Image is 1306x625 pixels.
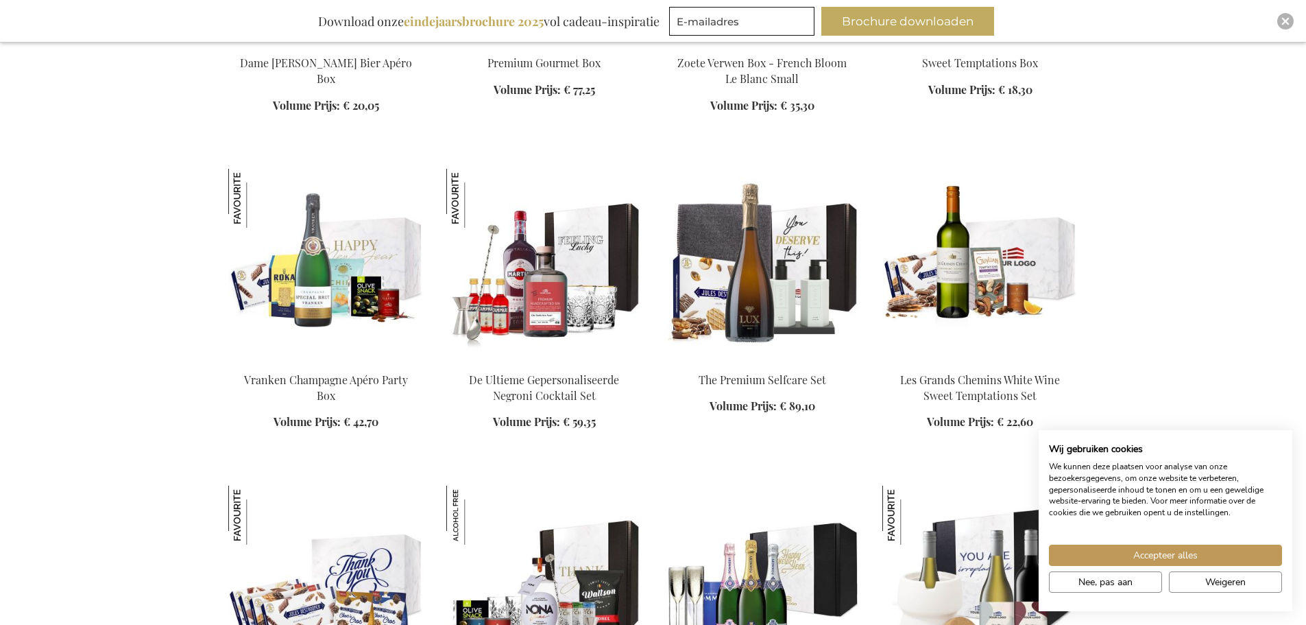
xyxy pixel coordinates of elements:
span: Volume Prijs: [710,399,777,413]
a: Vranken Champagne Apéro Party Box [244,373,408,403]
img: NONA June 0% Gin Prestige Set [446,486,505,545]
a: Volume Prijs: € 35,30 [710,98,814,114]
a: Volume Prijs: € 22,60 [927,414,1033,430]
a: Dame [PERSON_NAME] Bier Apéro Box [240,56,412,86]
a: The Premium Selfcare Set [699,373,826,387]
img: Close [1281,17,1290,25]
a: Volume Prijs: € 42,70 [274,414,378,430]
img: Les Grands Chemins White Wine Sweet [882,169,1078,361]
span: Volume Prijs: [273,98,340,113]
b: eindejaarsbrochure 2025 [404,13,544,30]
span: € 59,35 [563,414,596,429]
img: The Premium Selfcare Set [664,169,860,361]
button: Accepteer alle cookies [1049,545,1282,566]
a: Volume Prijs: € 20,05 [273,98,379,114]
img: The Ultimate Personalized Negroni Cocktail Set [446,169,642,361]
span: Weigeren [1205,575,1246,589]
div: Close [1277,13,1294,30]
span: Volume Prijs: [493,414,560,429]
img: Vranken Champagne Apéro Party Box [228,169,424,361]
img: Vranken Champagne Apéro Party Box [228,169,287,228]
span: Volume Prijs: [710,98,777,113]
a: Sweet Temptations Box [922,56,1038,70]
div: Download onze vol cadeau-inspiratie [312,7,666,36]
input: E-mailadres [669,7,814,36]
span: € 22,60 [997,414,1033,429]
span: Accepteer alles [1133,548,1198,563]
button: Brochure downloaden [821,7,994,36]
button: Alle cookies weigeren [1169,571,1282,593]
a: Sweet Treats Box - French Bloom Le Blanc Small [664,38,860,51]
span: Volume Prijs: [494,82,561,97]
img: Bubalou Ijsemmer Met Duo Gepersonaliseerde Wijn [882,486,941,545]
a: Volume Prijs: € 18,30 [928,82,1032,98]
img: Jules Destrooper XL Office Sharing Box [228,486,287,545]
img: De Ultieme Gepersonaliseerde Negroni Cocktail Set [446,169,505,228]
a: Volume Prijs: € 89,10 [710,399,815,414]
a: Volume Prijs: € 77,25 [494,82,595,98]
a: Premium Gourmet Box [446,38,642,51]
span: € 42,70 [343,414,378,429]
h2: Wij gebruiken cookies [1049,443,1282,456]
a: Zoete Verwen Box - French Bloom Le Blanc Small [677,56,847,86]
span: € 77,25 [564,82,595,97]
span: € 18,30 [998,82,1032,97]
a: The Premium Selfcare Set [664,355,860,368]
a: The Ultimate Personalized Negroni Cocktail Set De Ultieme Gepersonaliseerde Negroni Cocktail Set [446,355,642,368]
form: marketing offers and promotions [669,7,819,40]
a: Vranken Champagne Apéro Party Box Vranken Champagne Apéro Party Box [228,355,424,368]
a: De Ultieme Gepersonaliseerde Negroni Cocktail Set [469,373,619,403]
p: We kunnen deze plaatsen voor analyse van onze bezoekersgegevens, om onze website te verbeteren, g... [1049,461,1282,519]
span: Volume Prijs: [927,414,994,429]
a: Dame Jeanne Champagne Beer Apéro Box [228,38,424,51]
span: Nee, pas aan [1078,575,1133,589]
a: Sweet Temptations Box [882,38,1078,51]
span: € 89,10 [779,399,815,413]
button: Pas cookie voorkeuren aan [1049,571,1162,593]
span: Volume Prijs: [274,414,341,429]
span: Volume Prijs: [928,82,995,97]
a: Les Grands Chemins White Wine Sweet [882,355,1078,368]
a: Volume Prijs: € 59,35 [493,414,596,430]
a: Premium Gourmet Box [487,56,601,70]
a: Les Grands Chemins White Wine Sweet Temptations Set [900,373,1060,403]
span: € 35,30 [780,98,814,113]
span: € 20,05 [343,98,379,113]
